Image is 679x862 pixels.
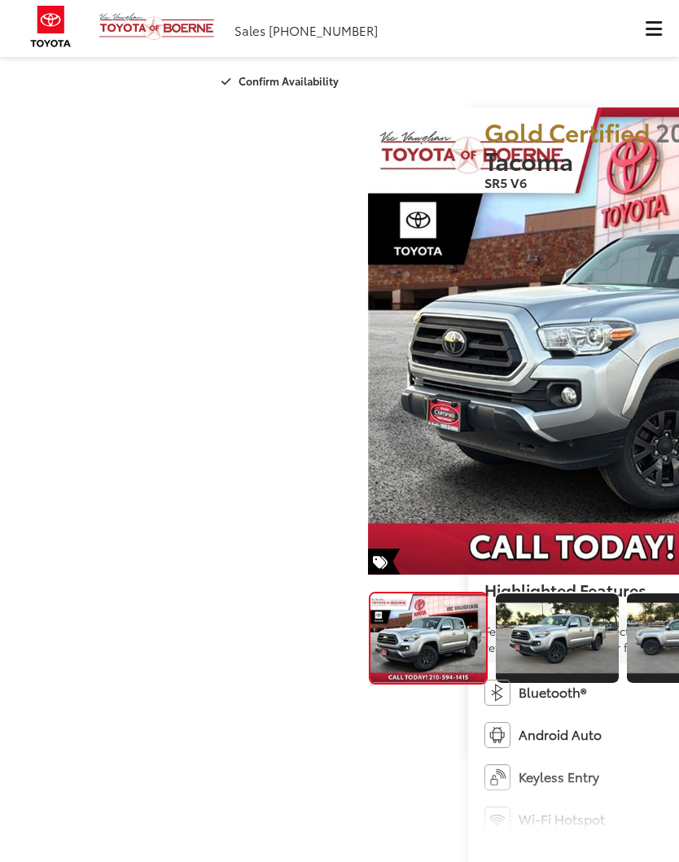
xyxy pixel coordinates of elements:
[519,683,586,702] span: Bluetooth®
[495,602,620,673] img: 2023 Toyota Tacoma SR5 V6
[99,12,215,41] img: Vic Vaughan Toyota of Boerne
[519,725,602,744] span: Android Auto
[369,592,488,685] a: Expand Photo 0
[212,67,352,95] button: Confirm Availability
[269,21,378,39] span: [PHONE_NUMBER]
[234,21,265,39] span: Sales
[368,549,401,575] span: Special
[484,114,650,149] span: Gold Certified
[239,73,339,88] span: Confirm Availability
[484,173,527,191] span: SR5 V6
[484,722,510,748] img: Android Auto
[484,764,510,790] img: Keyless Entry
[484,680,510,706] img: Bluetooth®
[496,592,619,685] a: Expand Photo 1
[369,593,488,682] img: 2023 Toyota Tacoma SR5 V6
